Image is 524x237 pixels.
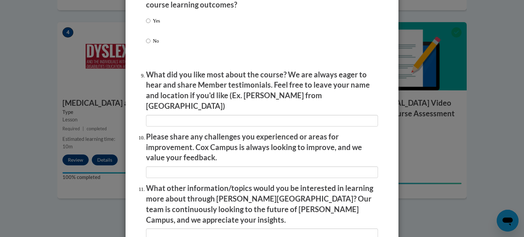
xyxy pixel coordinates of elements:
[153,37,160,45] p: No
[146,132,378,163] p: Please share any challenges you experienced or areas for improvement. Cox Campus is always lookin...
[146,183,378,225] p: What other information/topics would you be interested in learning more about through [PERSON_NAME...
[146,17,150,25] input: Yes
[146,70,378,112] p: What did you like most about the course? We are always eager to hear and share Member testimonial...
[146,37,150,45] input: No
[153,17,160,25] p: Yes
